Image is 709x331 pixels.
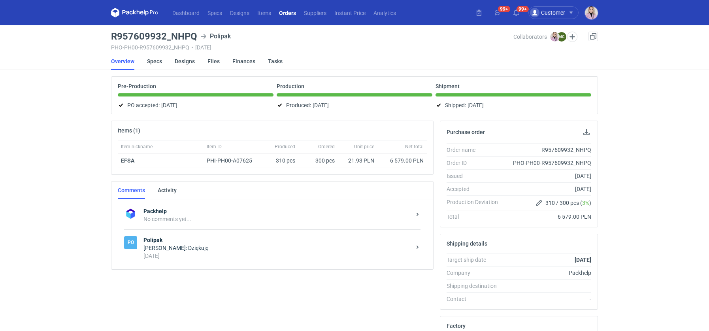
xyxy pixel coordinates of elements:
button: Customer [528,6,585,19]
div: Contact [447,295,504,303]
div: Shipped: [436,100,591,110]
a: Files [207,53,220,70]
div: Produced: [277,100,432,110]
svg: Packhelp Pro [111,8,158,17]
h3: R957609932_NHPQ [111,32,197,41]
div: Order ID [447,159,504,167]
span: Produced [275,144,295,150]
div: 6 579.00 PLN [381,157,424,165]
div: Company [447,269,504,277]
div: Polipak [200,32,231,41]
a: EFSA [121,157,134,164]
div: 310 pcs [263,153,298,168]
h2: Items (1) [118,127,140,134]
button: Edit production Deviation [534,198,544,208]
div: 300 pcs [298,153,338,168]
div: PO accepted: [118,100,273,110]
span: Ordered [318,144,335,150]
span: [DATE] [161,100,177,110]
div: Issued [447,172,504,180]
a: Activity [158,182,177,199]
span: • [191,44,193,51]
div: [DATE] [143,252,411,260]
div: [DATE] [504,172,591,180]
a: Finances [232,53,255,70]
a: Items [253,8,275,17]
button: 99+ [491,6,504,19]
h2: Shipping details [447,240,487,247]
figcaption: Po [124,236,137,249]
a: Dashboard [168,8,204,17]
p: Shipment [436,83,460,89]
span: Net total [405,144,424,150]
div: R957609932_NHPQ [504,146,591,154]
div: Production Deviation [447,198,504,208]
p: Pre-Production [118,83,156,89]
div: Customer [530,8,565,17]
strong: Polipak [143,236,411,244]
span: [DATE] [313,100,329,110]
h2: Factory [447,323,466,329]
div: Polipak [124,236,137,249]
span: Item ID [207,144,222,150]
img: Klaudia Wiśniewska [585,6,598,19]
div: [DATE] [504,185,591,193]
a: Specs [204,8,226,17]
h2: Purchase order [447,129,485,135]
button: Edit collaborators [567,32,577,42]
a: Orders [275,8,300,17]
div: PHI-PH00-A07625 [207,157,260,165]
img: Packhelp [124,207,137,220]
p: Production [277,83,304,89]
a: Tasks [268,53,283,70]
img: Klaudia Wiśniewska [550,32,560,42]
span: 310 / 300 pcs ( ) [545,199,591,207]
div: PHO-PH00-R957609932_NHPQ [504,159,591,167]
div: Accepted [447,185,504,193]
strong: Packhelp [143,207,411,215]
div: Target ship date [447,256,504,264]
div: [PERSON_NAME]: Dziękuję [143,244,411,252]
div: Total [447,213,504,221]
div: Shipping destination [447,282,504,290]
span: Collaborators [513,34,547,40]
a: Analytics [370,8,400,17]
strong: [DATE] [575,257,591,263]
a: Instant Price [330,8,370,17]
div: PHO-PH00-R957609932_NHPQ [DATE] [111,44,513,51]
span: [DATE] [468,100,484,110]
div: 6 579.00 PLN [504,213,591,221]
span: 3% [582,200,589,206]
div: Order name [447,146,504,154]
span: Item nickname [121,144,153,150]
button: Download PO [582,127,591,137]
a: Designs [226,8,253,17]
div: Packhelp [504,269,591,277]
a: Duplicate [588,32,598,41]
a: Specs [147,53,162,70]
a: Designs [175,53,195,70]
a: Comments [118,182,145,199]
a: Suppliers [300,8,330,17]
div: 21.93 PLN [341,157,374,165]
a: Overview [111,53,134,70]
button: 99+ [510,6,522,19]
figcaption: MC [557,32,566,42]
div: No comments yet... [143,215,411,223]
div: - [504,295,591,303]
span: Unit price [354,144,374,150]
